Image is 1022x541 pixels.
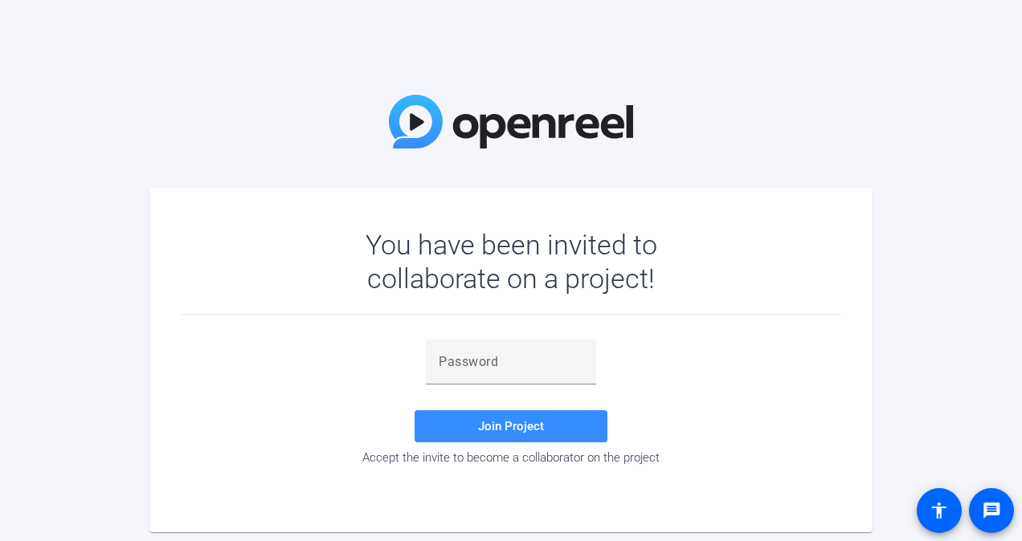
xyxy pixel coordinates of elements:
[319,228,704,295] div: You have been invited to collaborate on a project!
[415,410,607,442] button: Join Project
[478,419,544,433] span: Join Project
[930,501,949,520] mat-icon: accessibility
[182,450,840,465] div: Accept the invite to become a collaborator on the project
[982,501,1001,520] mat-icon: message
[439,352,583,372] input: Password
[389,95,633,148] img: OpenReel Logo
